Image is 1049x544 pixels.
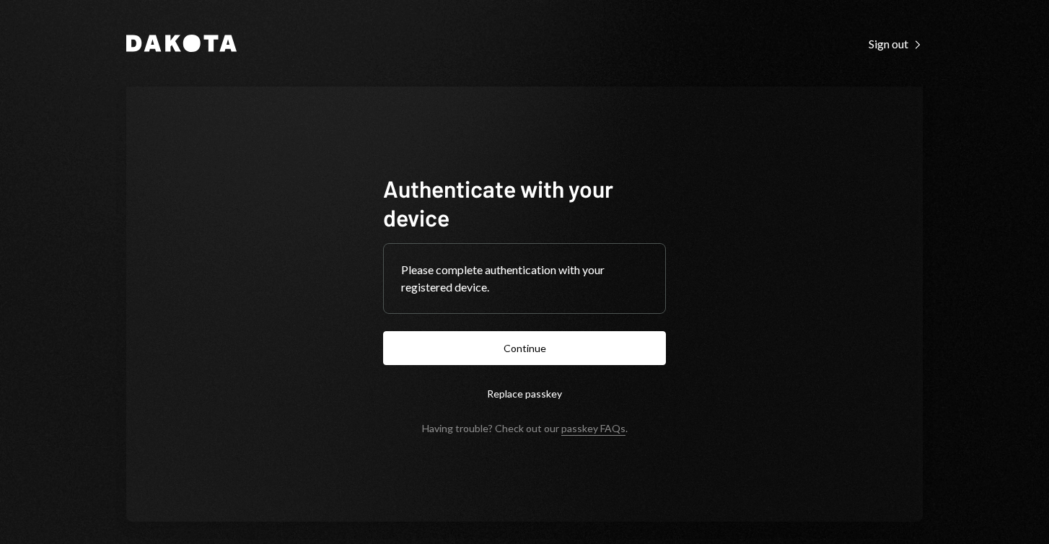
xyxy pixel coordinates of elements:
h1: Authenticate with your device [383,174,666,232]
a: Sign out [869,35,923,51]
div: Please complete authentication with your registered device. [401,261,648,296]
div: Sign out [869,37,923,51]
button: Replace passkey [383,377,666,411]
div: Having trouble? Check out our . [422,422,628,434]
button: Continue [383,331,666,365]
a: passkey FAQs [561,422,626,436]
